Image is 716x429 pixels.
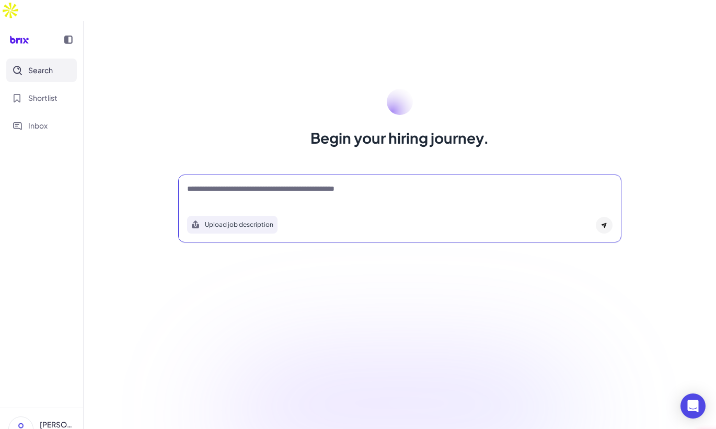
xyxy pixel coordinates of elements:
[187,216,278,234] button: Search using job description
[28,92,57,103] span: Shortlist
[6,59,77,82] button: Search
[6,114,77,137] button: Inbox
[310,127,489,148] h1: Begin your hiring journey.
[680,393,706,419] div: Open Intercom Messenger
[28,65,53,76] span: Search
[28,120,48,131] span: Inbox
[6,86,77,110] button: Shortlist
